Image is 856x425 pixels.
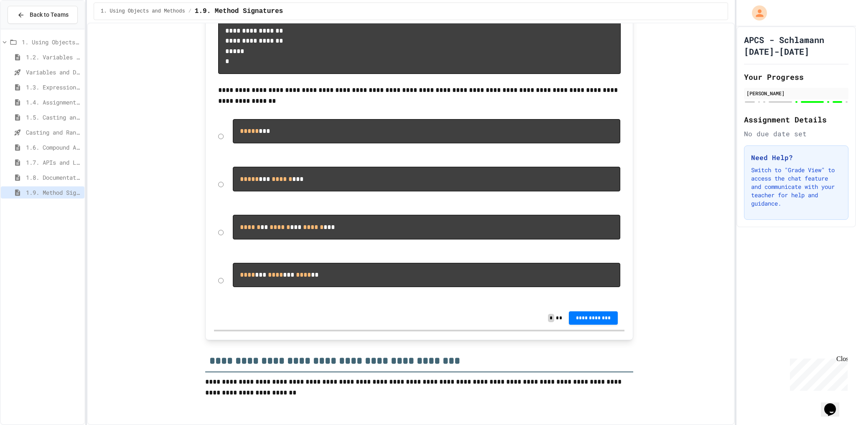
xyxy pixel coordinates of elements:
[26,128,81,137] span: Casting and Ranges of variables - Quiz
[26,83,81,92] span: 1.3. Expressions and Output [New]
[744,129,848,139] div: No due date set
[821,392,848,417] iframe: chat widget
[751,166,841,208] p: Switch to "Grade View" to access the chat feature and communicate with your teacher for help and ...
[26,158,81,167] span: 1.7. APIs and Libraries
[744,71,848,83] h2: Your Progress
[26,68,81,76] span: Variables and Data Types - Quiz
[8,6,78,24] button: Back to Teams
[26,143,81,152] span: 1.6. Compound Assignment Operators
[26,98,81,107] span: 1.4. Assignment and Input
[744,34,848,57] h1: APCS - Schlamann [DATE]-[DATE]
[26,113,81,122] span: 1.5. Casting and Ranges of Values
[189,8,191,15] span: /
[743,3,769,23] div: My Account
[22,38,81,46] span: 1. Using Objects and Methods
[746,89,846,97] div: [PERSON_NAME]
[30,10,69,19] span: Back to Teams
[751,153,841,163] h3: Need Help?
[744,114,848,125] h2: Assignment Details
[26,188,81,197] span: 1.9. Method Signatures
[3,3,58,53] div: Chat with us now!Close
[101,8,185,15] span: 1. Using Objects and Methods
[26,53,81,61] span: 1.2. Variables and Data Types
[26,173,81,182] span: 1.8. Documentation with Comments and Preconditions
[787,355,848,391] iframe: chat widget
[195,6,283,16] span: 1.9. Method Signatures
